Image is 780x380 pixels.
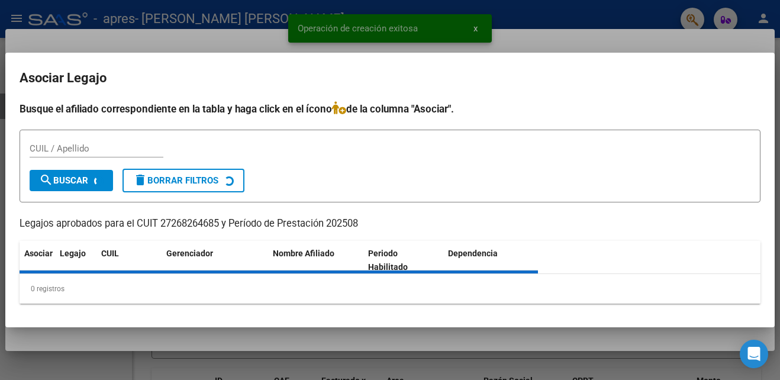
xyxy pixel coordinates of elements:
h4: Busque el afiliado correspondiente en la tabla y haga click en el ícono de la columna "Asociar". [20,101,760,117]
datatable-header-cell: Nombre Afiliado [268,241,363,280]
mat-icon: delete [133,173,147,187]
p: Legajos aprobados para el CUIT 27268264685 y Período de Prestación 202508 [20,217,760,231]
h2: Asociar Legajo [20,67,760,89]
span: Borrar Filtros [133,175,218,186]
span: Gerenciador [166,249,213,258]
datatable-header-cell: Dependencia [443,241,539,280]
div: Open Intercom Messenger [740,340,768,368]
datatable-header-cell: Legajo [55,241,96,280]
datatable-header-cell: Periodo Habilitado [363,241,443,280]
span: CUIL [101,249,119,258]
span: Dependencia [448,249,498,258]
div: 0 registros [20,274,760,304]
button: Borrar Filtros [123,169,244,192]
button: Buscar [30,170,113,191]
datatable-header-cell: Asociar [20,241,55,280]
span: Legajo [60,249,86,258]
mat-icon: search [39,173,53,187]
span: Nombre Afiliado [273,249,334,258]
datatable-header-cell: CUIL [96,241,162,280]
datatable-header-cell: Gerenciador [162,241,268,280]
span: Asociar [24,249,53,258]
span: Buscar [39,175,88,186]
span: Periodo Habilitado [368,249,408,272]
